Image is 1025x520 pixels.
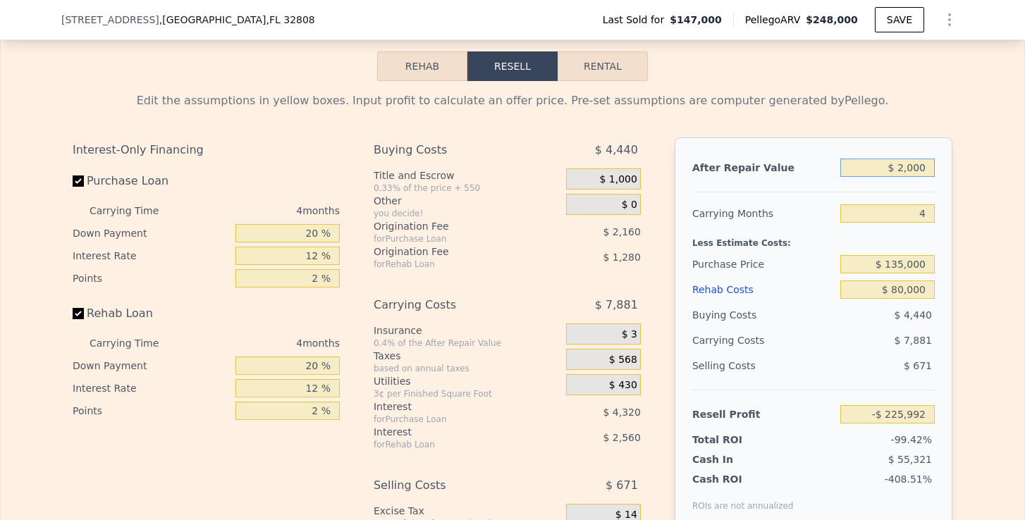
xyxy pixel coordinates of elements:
div: Buying Costs [374,137,531,163]
div: Down Payment [73,354,230,377]
div: Cash ROI [692,472,794,486]
div: Selling Costs [692,353,835,378]
div: Carrying Time [90,199,181,222]
button: Rehab [377,51,467,81]
div: Buying Costs [692,302,835,328]
label: Purchase Loan [73,168,230,194]
button: SAVE [875,7,924,32]
div: Origination Fee [374,219,531,233]
div: Interest Rate [73,244,230,267]
div: Taxes [374,349,560,363]
div: 3¢ per Finished Square Foot [374,388,560,400]
div: Title and Escrow [374,168,560,182]
div: 4 months [187,199,340,222]
div: Interest [374,400,531,414]
div: Edit the assumptions in yellow boxes. Input profit to calculate an offer price. Pre-set assumptio... [73,92,952,109]
div: you decide! [374,208,560,219]
div: Rehab Costs [692,277,835,302]
div: Cash In [692,452,780,466]
div: Utilities [374,374,560,388]
div: Interest [374,425,531,439]
div: Points [73,267,230,290]
button: Resell [467,51,558,81]
div: Interest-Only Financing [73,137,340,163]
input: Rehab Loan [73,308,84,319]
div: Carrying Time [90,332,181,354]
button: Rental [558,51,648,81]
span: $ 568 [609,354,637,366]
span: $ 7,881 [595,292,638,318]
span: $ 671 [904,360,932,371]
span: $ 2,560 [603,432,640,443]
div: Purchase Price [692,252,835,277]
div: Resell Profit [692,402,835,427]
span: $ 3 [622,328,637,341]
div: After Repair Value [692,155,835,180]
div: based on annual taxes [374,363,560,374]
span: Last Sold for [603,13,670,27]
span: , [GEOGRAPHIC_DATA] [159,13,315,27]
span: -408.51% [885,473,932,485]
div: Total ROI [692,433,780,447]
span: $ 671 [606,473,638,498]
span: $ 4,440 [895,309,932,321]
span: $ 4,440 [595,137,638,163]
div: for Purchase Loan [374,233,531,244]
span: $147,000 [670,13,722,27]
div: 0.4% of the After Repair Value [374,338,560,349]
div: Other [374,194,560,208]
span: $ 55,321 [888,454,932,465]
button: Show Options [935,6,964,34]
span: $ 430 [609,379,637,392]
label: Rehab Loan [73,301,230,326]
div: Less Estimate Costs: [692,226,935,252]
span: $ 1,280 [603,252,640,263]
input: Purchase Loan [73,175,84,187]
span: Pellego ARV [745,13,806,27]
div: 4 months [187,332,340,354]
span: $ 7,881 [895,335,932,346]
span: , FL 32808 [266,14,314,25]
div: Selling Costs [374,473,531,498]
span: $ 0 [622,199,637,211]
div: for Purchase Loan [374,414,531,425]
div: Carrying Months [692,201,835,226]
span: $ 1,000 [599,173,637,186]
span: -99.42% [891,434,932,445]
div: Insurance [374,323,560,338]
span: $248,000 [806,14,858,25]
span: $ 4,320 [603,407,640,418]
div: Origination Fee [374,244,531,259]
div: Interest Rate [73,377,230,400]
div: for Rehab Loan [374,439,531,450]
div: Carrying Costs [374,292,531,318]
div: for Rehab Loan [374,259,531,270]
div: Excise Tax [374,504,560,518]
div: 0.33% of the price + 550 [374,182,560,194]
span: [STREET_ADDRESS] [61,13,159,27]
div: Points [73,400,230,422]
div: Carrying Costs [692,328,780,353]
div: Down Payment [73,222,230,244]
div: ROIs are not annualized [692,486,794,512]
span: $ 2,160 [603,226,640,237]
